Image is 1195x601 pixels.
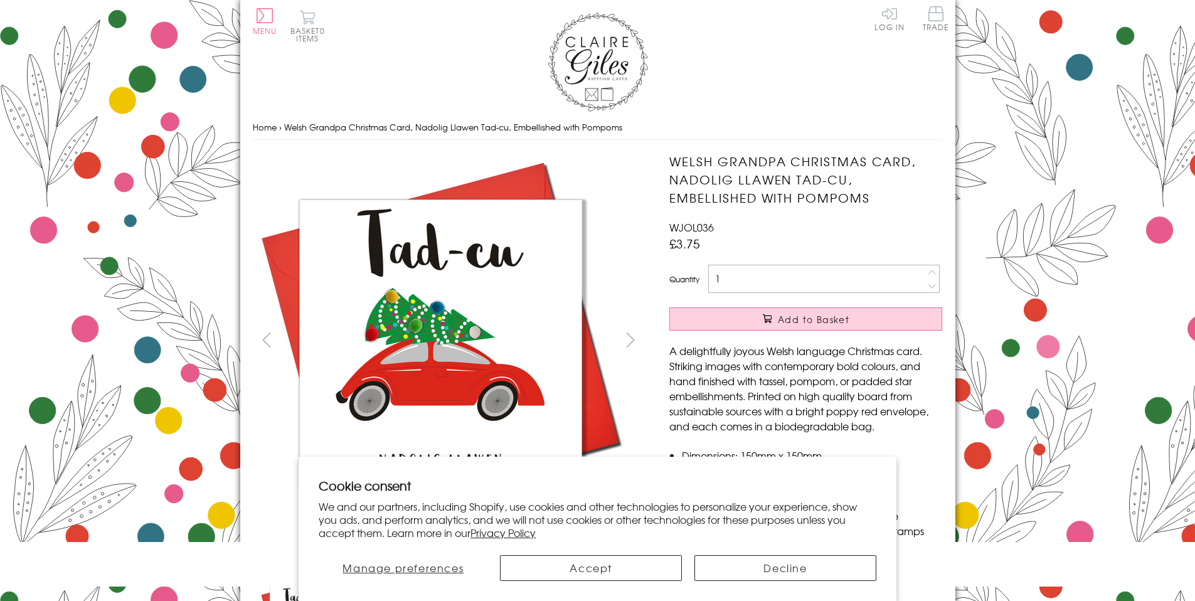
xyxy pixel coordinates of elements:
[279,121,282,133] span: ›
[253,115,943,141] nav: breadcrumbs
[778,313,849,326] span: Add to Basket
[253,25,277,36] span: Menu
[669,152,942,206] h1: Welsh Grandpa Christmas Card, Nadolig Llawen Tad-cu, Embellished with Pompoms
[669,235,700,252] span: £3.75
[669,307,942,331] button: Add to Basket
[669,343,942,433] p: A delightfully joyous Welsh language Christmas card. Striking images with contemporary bold colou...
[253,8,277,35] button: Menu
[694,555,876,581] button: Decline
[874,6,905,31] a: Log In
[644,152,1021,529] img: Welsh Grandpa Christmas Card, Nadolig Llawen Tad-cu, Embellished with Pompoms
[923,6,949,31] span: Trade
[470,525,536,540] a: Privacy Policy
[669,220,714,235] span: WJOL036
[616,326,644,354] button: next
[290,10,325,42] button: Basket0 items
[319,555,487,581] button: Manage preferences
[343,560,464,575] span: Manage preferences
[548,13,648,112] img: Claire Giles Greetings Cards
[296,25,325,44] span: 0 items
[253,121,277,133] a: Home
[284,121,622,133] span: Welsh Grandpa Christmas Card, Nadolig Llawen Tad-cu, Embellished with Pompoms
[669,274,699,285] label: Quantity
[319,477,876,494] h2: Cookie consent
[500,555,682,581] button: Accept
[319,500,876,539] p: We and our partners, including Shopify, use cookies and other technologies to personalize your ex...
[252,152,629,529] img: Welsh Grandpa Christmas Card, Nadolig Llawen Tad-cu, Embellished with Pompoms
[923,6,949,33] a: Trade
[682,448,942,463] li: Dimensions: 150mm x 150mm
[253,326,281,354] button: prev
